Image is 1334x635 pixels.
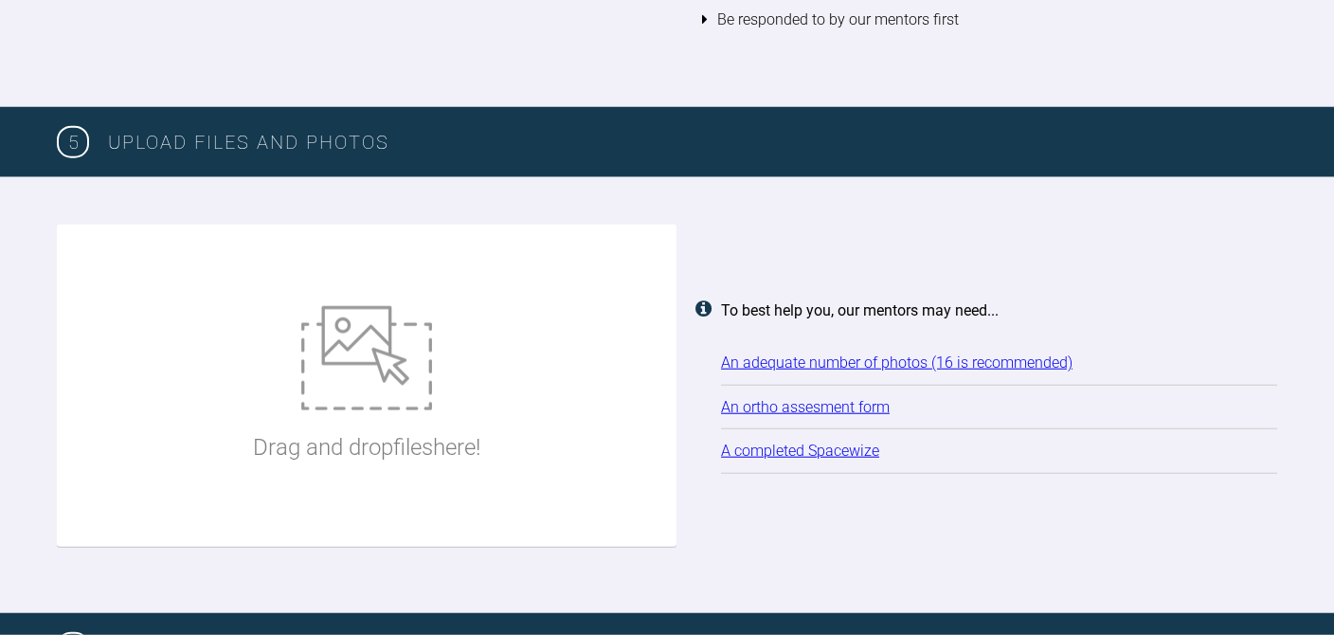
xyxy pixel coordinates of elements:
strong: To best help you, our mentors may need... [721,301,999,319]
a: An adequate number of photos (16 is recommended) [721,354,1073,372]
a: A completed Spacewize [721,442,879,460]
a: An ortho assesment form [721,398,890,416]
h3: Upload Files and Photos [108,127,1277,157]
p: Drag and drop files here! [253,429,480,465]
span: 5 [57,126,89,158]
